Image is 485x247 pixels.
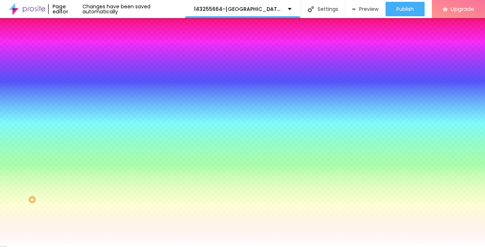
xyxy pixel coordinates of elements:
[352,6,356,12] img: view-1.svg
[345,2,386,16] button: Preview
[451,6,474,12] span: Upgrade
[396,6,414,12] span: Publish
[48,4,82,14] div: Page editor
[194,7,282,12] p: 143255664-[GEOGRAPHIC_DATA], [GEOGRAPHIC_DATA]
[359,6,378,12] span: Preview
[308,6,314,12] img: Icone
[386,2,425,16] button: Publish
[82,4,185,14] div: Changes have been saved automatically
